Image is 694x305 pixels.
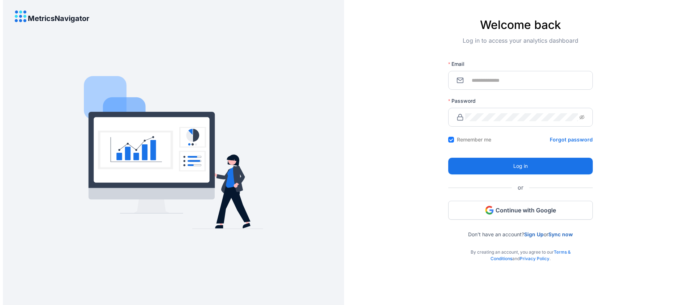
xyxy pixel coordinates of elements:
a: Forgot password [550,136,593,143]
a: Privacy Policy [520,256,549,261]
label: Email [448,60,470,68]
h4: MetricsNavigator [28,14,89,22]
button: Continue with Google [448,201,593,220]
span: Log in [513,162,528,170]
div: By creating an account, you agree to our and . [448,237,593,262]
label: Password [448,97,481,105]
span: eye-invisible [579,115,584,120]
h4: Welcome back [448,18,593,32]
a: Sign Up [524,231,544,237]
span: or [512,183,529,192]
span: Remember me [454,136,494,143]
button: Log in [448,158,593,174]
div: Log in to access your analytics dashboard [448,36,593,56]
div: Don’t have an account? or [448,220,593,237]
input: Password [465,113,578,121]
input: Email [465,76,584,84]
a: Sync now [548,231,573,237]
span: Continue with Google [496,206,556,214]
